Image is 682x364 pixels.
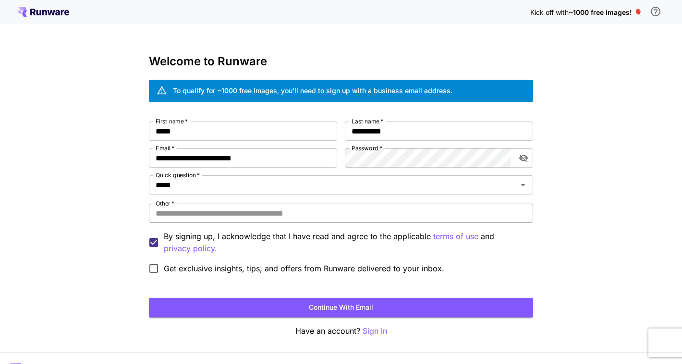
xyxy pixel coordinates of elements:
[352,144,382,152] label: Password
[569,8,642,16] span: ~1000 free images! 🎈
[156,199,174,207] label: Other
[156,117,188,125] label: First name
[164,243,217,255] button: By signing up, I acknowledge that I have read and agree to the applicable terms of use and
[164,243,217,255] p: privacy policy.
[363,325,387,337] button: Sign in
[433,231,478,243] p: terms of use
[156,144,174,152] label: Email
[164,231,525,255] p: By signing up, I acknowledge that I have read and agree to the applicable and
[515,149,532,167] button: toggle password visibility
[433,231,478,243] button: By signing up, I acknowledge that I have read and agree to the applicable and privacy policy.
[516,178,530,192] button: Open
[352,117,383,125] label: Last name
[156,171,200,179] label: Quick question
[530,8,569,16] span: Kick off with
[149,55,533,68] h3: Welcome to Runware
[646,2,665,21] button: In order to qualify for free credit, you need to sign up with a business email address and click ...
[149,298,533,317] button: Continue with email
[149,325,533,337] p: Have an account?
[173,85,452,96] div: To qualify for ~1000 free images, you’ll need to sign up with a business email address.
[164,263,444,274] span: Get exclusive insights, tips, and offers from Runware delivered to your inbox.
